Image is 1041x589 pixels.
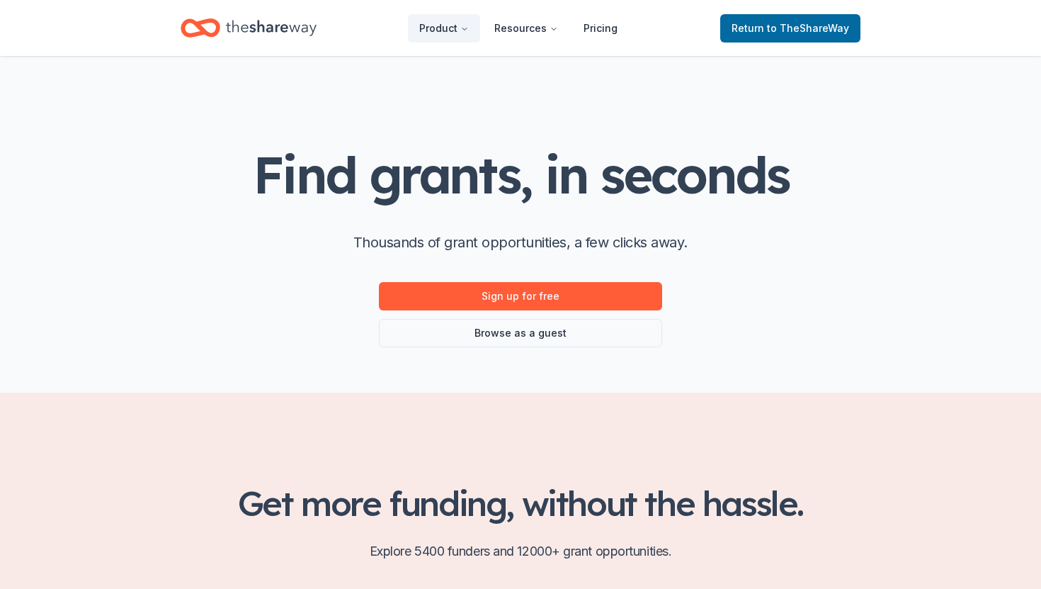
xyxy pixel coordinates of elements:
h2: Get more funding, without the hassle. [181,483,860,523]
button: Product [408,14,480,43]
a: Sign up for free [379,282,662,310]
h1: Find grants, in seconds [253,147,788,203]
a: Pricing [572,14,629,43]
a: Home [181,11,317,45]
nav: Main [408,11,629,45]
p: Explore 5400 funders and 12000+ grant opportunities. [181,540,860,563]
button: Resources [483,14,569,43]
a: Returnto TheShareWay [720,14,860,43]
p: Thousands of grant opportunities, a few clicks away. [353,231,688,254]
span: to TheShareWay [767,22,849,34]
a: Browse as a guest [379,319,662,347]
span: Return [732,20,849,37]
